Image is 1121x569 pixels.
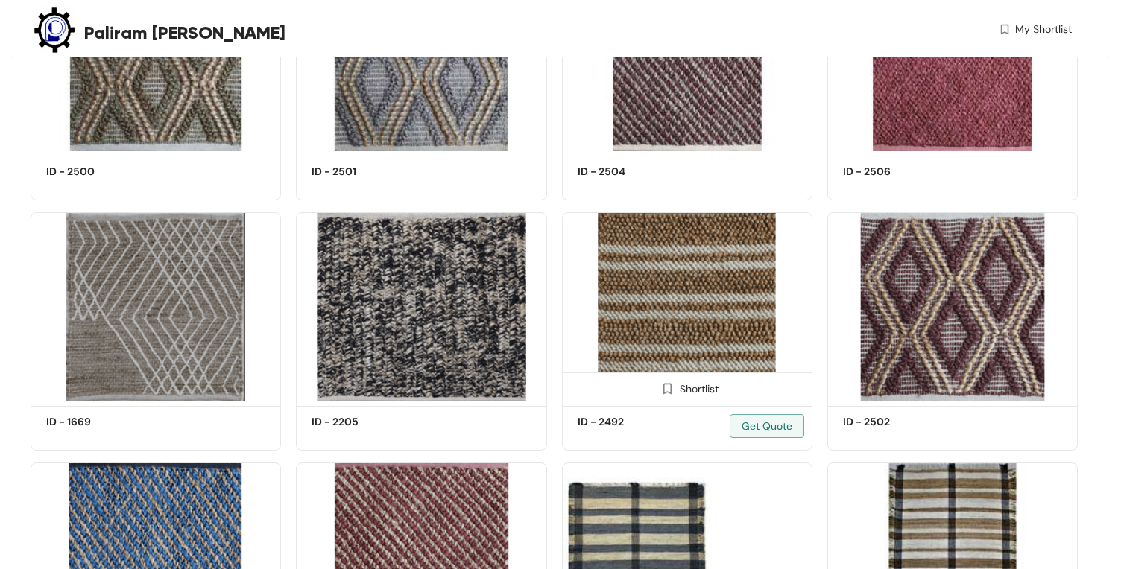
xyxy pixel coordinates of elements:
[46,164,173,179] h5: ID - 2500
[843,164,970,179] h5: ID - 2506
[730,414,804,438] button: Get Quote
[562,212,812,401] img: 90b22827-b1f4-499b-be7c-62fc471243dc
[46,414,173,430] h5: ID - 1669
[742,418,792,434] span: Get Quote
[660,381,675,395] img: Shortlist
[827,212,1078,401] img: b9178760-ff86-4031-ad72-49f02241e9eb
[578,414,704,430] h5: ID - 2492
[998,22,1011,37] img: wishlist
[84,19,285,46] span: Paliram [PERSON_NAME]
[31,6,79,54] img: Buyer Portal
[578,164,704,179] h5: ID - 2504
[843,414,970,430] h5: ID - 2502
[31,212,281,401] img: 50497c0a-335a-4f89-9530-ff43d91aa4a1
[312,414,438,430] h5: ID - 2205
[312,164,438,179] h5: ID - 2501
[656,381,719,395] div: Shortlist
[296,212,546,401] img: 86dab477-75f6-4811-a6fe-de3a08909024
[1015,22,1072,37] span: My Shortlist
